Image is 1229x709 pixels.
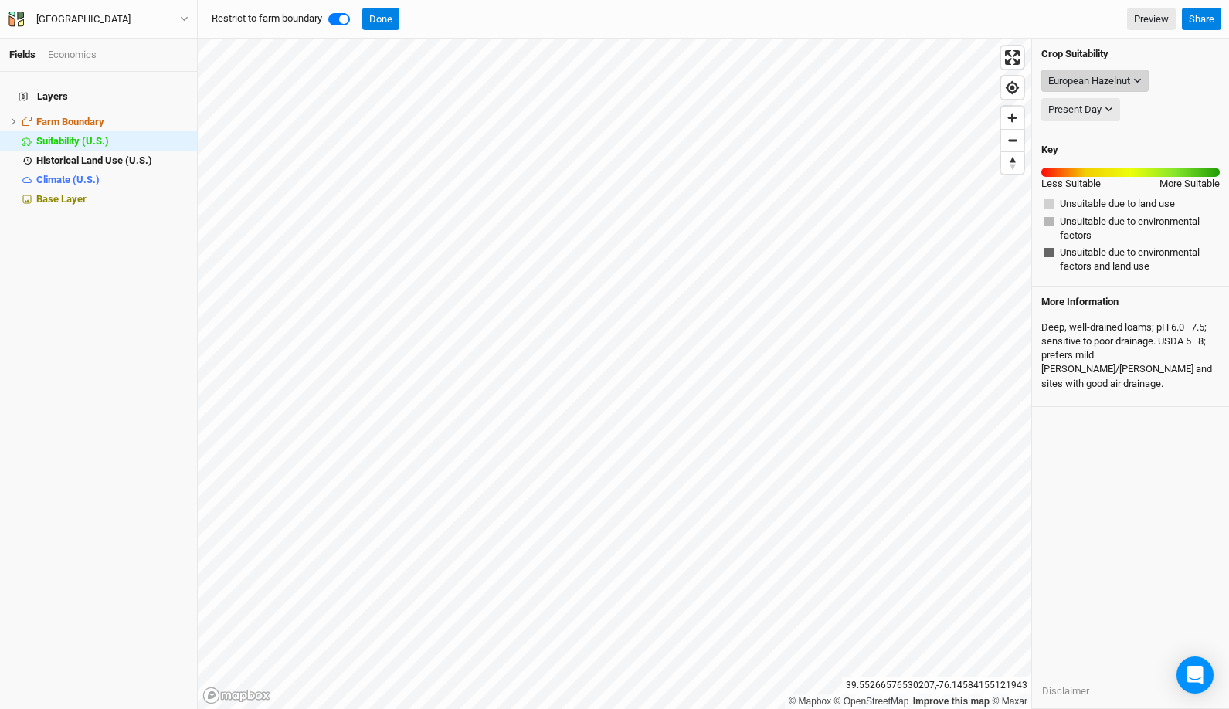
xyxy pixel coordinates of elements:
[1001,152,1024,174] span: Reset bearing to north
[1001,130,1024,151] span: Zoom out
[1041,683,1090,700] button: Disclaimer
[834,696,909,707] a: OpenStreetMap
[212,12,322,25] label: Restrict to farm boundary
[8,11,189,28] button: [GEOGRAPHIC_DATA]
[36,154,152,166] span: Historical Land Use (U.S.)
[1041,70,1149,93] button: European Hazelnut
[362,8,399,31] button: Done
[992,696,1027,707] a: Maxar
[36,12,131,27] div: Third Way Farm
[1001,151,1024,174] button: Reset bearing to north
[1060,215,1217,243] span: Unsuitable due to environmental factors
[36,193,188,205] div: Base Layer
[1159,177,1220,191] div: More Suitable
[1001,46,1024,69] button: Enter fullscreen
[9,81,188,112] h4: Layers
[1060,246,1217,273] span: Unsuitable due to environmental factors and land use
[36,135,109,147] span: Suitability (U.S.)
[48,48,97,62] div: Economics
[1041,296,1220,308] h4: More Information
[1048,73,1130,89] div: European Hazelnut
[198,39,1031,709] canvas: Map
[842,677,1031,694] div: 39.55266576530207 , -76.14584155121943
[36,116,188,128] div: Farm Boundary
[36,193,87,205] span: Base Layer
[36,12,131,27] div: [GEOGRAPHIC_DATA]
[1001,76,1024,99] button: Find my location
[1041,177,1101,191] div: Less Suitable
[36,174,188,186] div: Climate (U.S.)
[9,49,36,60] a: Fields
[1041,314,1220,397] div: Deep, well‑drained loams; pH 6.0–7.5; sensitive to poor drainage. USDA 5–8; prefers mild [PERSON_...
[36,174,100,185] span: Climate (U.S.)
[1048,102,1102,117] div: Present Day
[1001,129,1024,151] button: Zoom out
[1127,8,1176,31] a: Preview
[36,154,188,167] div: Historical Land Use (U.S.)
[1060,197,1175,211] span: Unsuitable due to land use
[913,696,990,707] a: Improve this map
[36,135,188,148] div: Suitability (U.S.)
[202,687,270,704] a: Mapbox logo
[1041,98,1120,121] button: Present Day
[36,116,104,127] span: Farm Boundary
[789,696,831,707] a: Mapbox
[1182,8,1221,31] button: Share
[1001,107,1024,129] button: Zoom in
[1176,656,1214,694] div: Open Intercom Messenger
[1041,48,1220,60] h4: Crop Suitability
[1041,144,1058,156] h4: Key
